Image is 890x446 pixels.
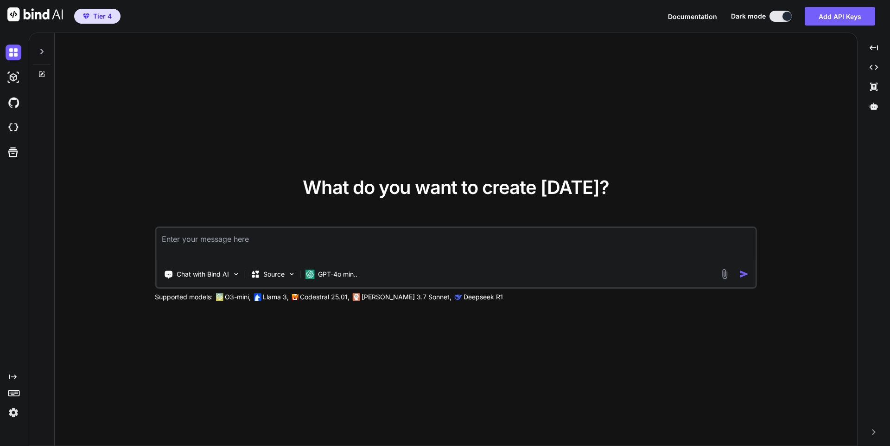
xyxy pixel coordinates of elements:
[83,13,89,19] img: premium
[668,13,717,20] span: Documentation
[6,120,21,136] img: cloudideIcon
[263,270,285,279] p: Source
[318,270,357,279] p: GPT-4o min..
[303,176,609,199] span: What do you want to create [DATE]?
[93,12,112,21] span: Tier 4
[362,292,451,302] p: [PERSON_NAME] 3.7 Sonnet,
[464,292,503,302] p: Deepseek R1
[352,293,360,301] img: claude
[6,405,21,420] img: settings
[805,7,875,26] button: Add API Keys
[731,12,766,21] span: Dark mode
[454,293,462,301] img: claude
[668,12,717,21] button: Documentation
[74,9,121,24] button: premiumTier 4
[6,45,21,60] img: darkChat
[6,95,21,110] img: githubDark
[254,293,261,301] img: Llama2
[7,7,63,21] img: Bind AI
[6,70,21,85] img: darkAi-studio
[225,292,251,302] p: O3-mini,
[719,269,730,279] img: attachment
[287,270,295,278] img: Pick Models
[216,293,223,301] img: GPT-4
[177,270,229,279] p: Chat with Bind AI
[305,270,314,279] img: GPT-4o mini
[300,292,350,302] p: Codestral 25.01,
[739,269,749,279] img: icon
[155,292,213,302] p: Supported models:
[232,270,240,278] img: Pick Tools
[263,292,289,302] p: Llama 3,
[292,294,298,300] img: Mistral-AI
